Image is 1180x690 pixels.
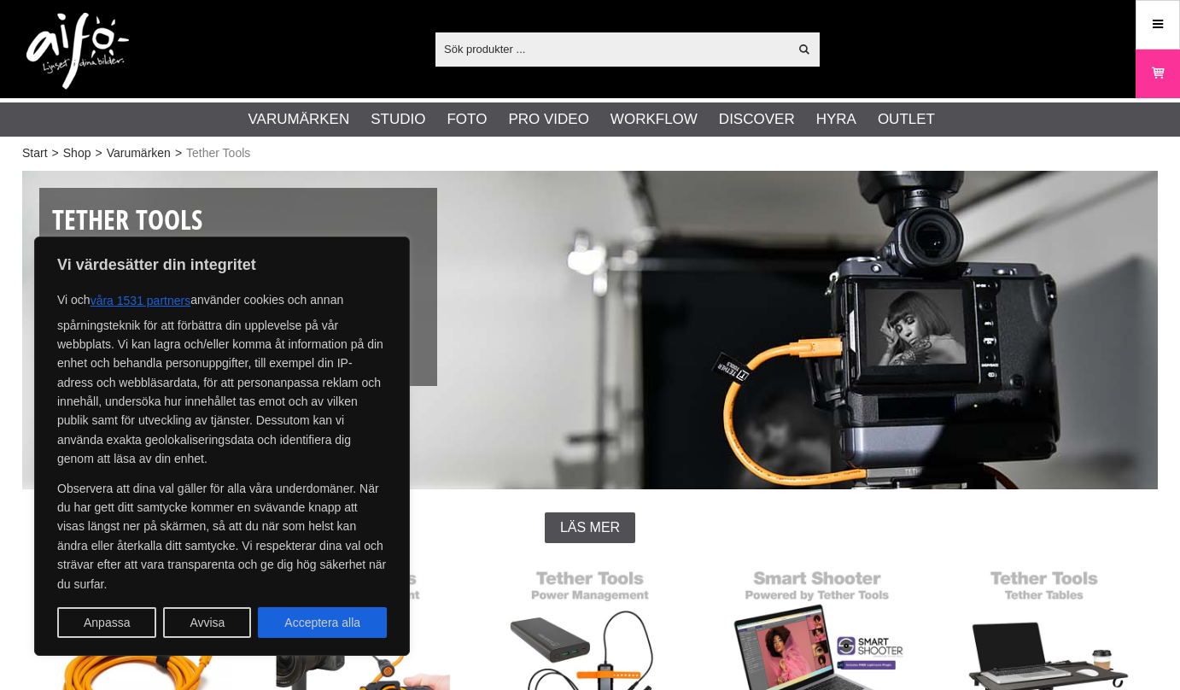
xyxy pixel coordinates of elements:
[57,254,387,275] p: Vi värdesätter din integritet
[371,108,425,131] a: Studio
[610,108,698,131] a: Workflow
[107,144,171,162] a: Varumärken
[447,108,487,131] a: Foto
[435,36,788,61] input: Sök produkter ...
[719,108,795,131] a: Discover
[258,607,387,638] button: Acceptera alla
[39,188,437,386] div: Tether Tools är en ledande leverantör av innovativa verktyg och tillbehör för fotografer, videofo...
[248,108,350,131] a: Varumärken
[91,285,191,316] button: våra 1531 partners
[52,144,59,162] span: >
[175,144,182,162] span: >
[26,13,129,90] img: logo.png
[560,520,620,535] span: Läs mer
[22,144,48,162] a: Start
[57,285,387,469] p: Vi och använder cookies och annan spårningsteknik för att förbättra din upplevelse på vår webbpla...
[57,479,387,594] p: Observera att dina val gäller för alla våra underdomäner. När du har gett ditt samtycke kommer en...
[22,171,1158,489] img: Tether Tools studiotillbehör för direktfångst
[508,108,588,131] a: Pro Video
[816,108,856,131] a: Hyra
[186,144,250,162] span: Tether Tools
[878,108,935,131] a: Outlet
[34,237,410,656] div: Vi värdesätter din integritet
[63,144,91,162] a: Shop
[95,144,102,162] span: >
[163,607,251,638] button: Avvisa
[52,201,424,239] h1: Tether Tools
[57,607,156,638] button: Anpassa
